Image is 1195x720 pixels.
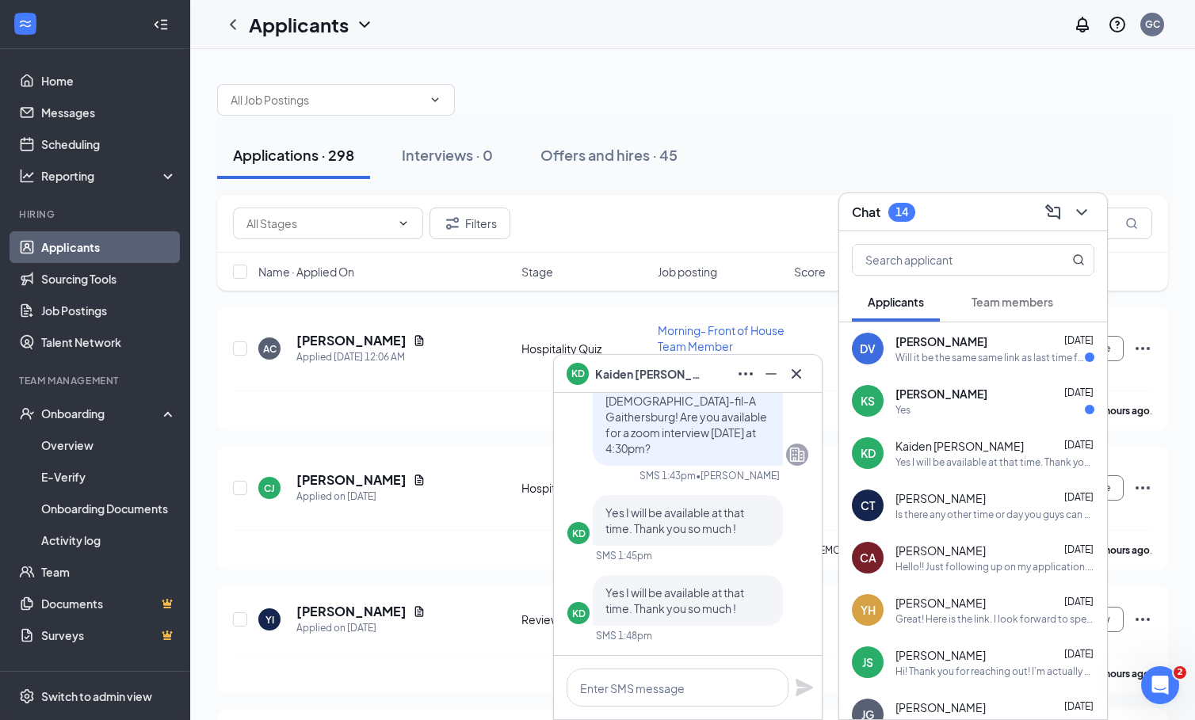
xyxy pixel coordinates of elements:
div: YI [265,613,274,627]
div: Applied on [DATE] [296,489,426,505]
span: [PERSON_NAME] [895,543,986,558]
svg: MagnifyingGlass [1072,253,1085,266]
a: Applicants [41,231,177,263]
svg: Ellipses [1133,478,1152,497]
a: E-Verify [41,461,177,493]
svg: ComposeMessage [1044,203,1063,222]
div: Onboarding [41,406,163,421]
div: Hiring [19,208,174,221]
div: SMS 1:43pm [639,469,696,482]
span: Score [794,264,826,280]
svg: ChevronDown [355,15,374,34]
span: [DATE] [1064,439,1094,451]
div: Yes I will be available at that time. Thank you so much ! [895,455,1094,469]
svg: Document [413,334,426,347]
a: Home [41,65,177,97]
button: Ellipses [733,361,758,387]
a: Onboarding Documents [41,493,177,524]
div: Review Stage [521,611,648,627]
span: Yes I will be available at that time. Thank you so much ! [605,585,744,615]
svg: ChevronDown [1072,203,1091,222]
div: SMS 1:45pm [596,549,652,562]
div: Will it be the same same link as last time for the zoom meeting? [895,351,1085,364]
b: 9 hours ago [1098,668,1150,680]
svg: Document [413,605,426,618]
div: Switch to admin view [41,688,152,704]
input: Search applicant [853,245,1040,275]
button: Cross [784,361,809,387]
a: Overview [41,429,177,461]
button: Filter Filters [430,208,510,239]
div: KD [572,607,586,620]
div: CJ [264,482,275,495]
iframe: Intercom live chat [1141,666,1179,704]
button: Minimize [758,361,784,387]
h5: [PERSON_NAME] [296,471,407,489]
h3: Chat [852,204,880,221]
span: Kaiden [PERSON_NAME] [595,365,706,383]
div: Hospitality Quiz [521,480,648,496]
svg: Filter [443,214,462,233]
span: [DATE] [1064,700,1094,712]
span: Name · Applied On [258,264,354,280]
span: Kaiden [PERSON_NAME] [895,438,1024,454]
div: KD [572,527,586,540]
div: Great! Here is the link. I look forward to speaking with you then! Topic: Yimel: Marketing Manage... [895,612,1094,626]
span: [PERSON_NAME] [895,595,986,611]
div: KS [861,393,875,409]
span: Morning- Front of House Team Member [658,323,785,353]
svg: ChevronDown [429,93,441,106]
span: Yes I will be available at that time. Thank you so much ! [605,505,744,535]
span: [DATE] [1064,543,1094,555]
svg: WorkstreamLogo [17,16,33,32]
div: CT [861,497,875,513]
svg: MagnifyingGlass [1125,217,1138,230]
b: 7 hours ago [1098,544,1150,556]
span: [PERSON_NAME] [895,490,986,506]
svg: Ellipses [1133,610,1152,629]
span: [PERSON_NAME] [895,386,987,402]
div: Applications · 298 [233,145,354,165]
span: Job posting [658,264,717,280]
div: 14 [895,205,908,219]
a: Job Postings [41,295,177,326]
a: Team [41,556,177,588]
div: Hospitality Quiz [521,341,648,356]
div: GC [1145,17,1160,31]
svg: ChevronDown [397,217,410,230]
svg: UserCheck [19,406,35,421]
span: [DATE] [1064,334,1094,346]
svg: ChevronLeft [223,15,242,34]
span: Team members [972,295,1053,309]
svg: Company [788,445,807,464]
a: SurveysCrown [41,619,177,651]
a: Messages [41,97,177,128]
span: [DATE] [1064,491,1094,503]
span: • [PERSON_NAME] [696,469,780,482]
a: Talent Network [41,326,177,358]
div: Is there any other time or day you guys can do ? [895,508,1094,521]
svg: Ellipses [736,364,755,383]
svg: Ellipses [1133,339,1152,358]
h5: [PERSON_NAME] [296,603,407,620]
svg: Document [413,474,426,486]
div: JS [862,654,873,670]
svg: Cross [787,364,806,383]
svg: Plane [795,678,814,697]
span: [PERSON_NAME] [895,699,986,715]
svg: QuestionInfo [1108,15,1127,34]
div: Reporting [41,168,178,184]
div: Team Management [19,374,174,387]
div: Applied on [DATE] [296,620,426,636]
div: KD [861,445,876,461]
div: Applied [DATE] 12:06 AM [296,349,426,365]
div: DV [860,341,876,356]
div: Yes [895,403,911,417]
div: Offers and hires · 45 [540,145,678,165]
svg: Minimize [762,364,781,383]
span: Stage [521,264,553,280]
input: All Job Postings [231,91,422,109]
div: SMS 1:48pm [596,629,652,642]
a: Activity log [41,524,177,556]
